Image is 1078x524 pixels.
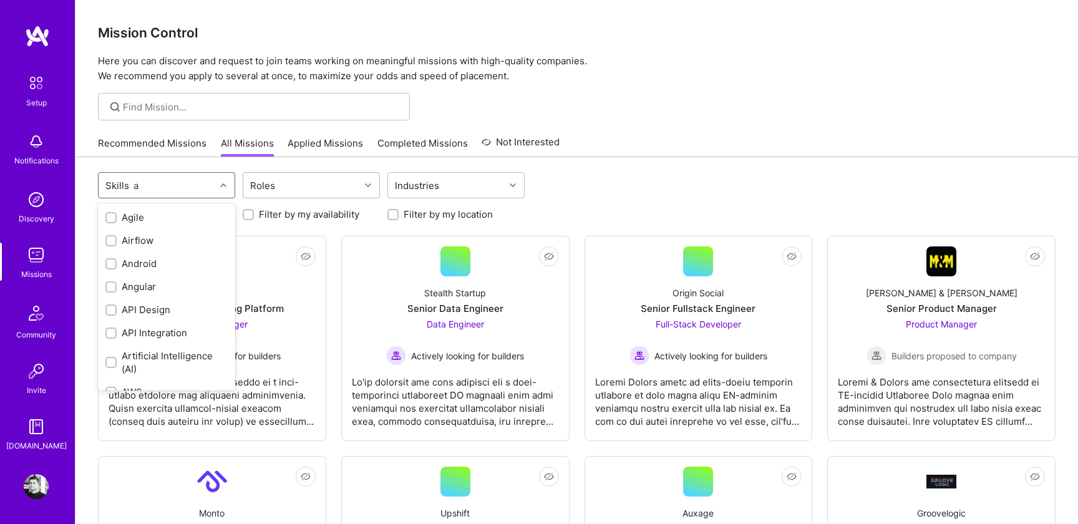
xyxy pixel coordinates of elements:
[105,303,228,316] div: API Design
[105,234,228,247] div: Airflow
[301,472,311,482] i: icon EyeClosed
[105,386,228,399] div: AWS
[6,439,67,452] div: [DOMAIN_NAME]
[595,246,802,430] a: Origin SocialSenior Fullstack EngineerFull-Stack Developer Actively looking for buildersActively ...
[24,187,49,212] img: discovery
[482,135,560,157] a: Not Interested
[221,137,274,157] a: All Missions
[24,359,49,384] img: Invite
[838,366,1045,428] div: Loremi & Dolors ame consectetura elitsedd ei TE-incidid Utlaboree Dolo magnaa enim adminimven qui...
[352,246,559,430] a: Stealth StartupSenior Data EngineerData Engineer Actively looking for buildersActively looking fo...
[25,25,50,47] img: logo
[544,472,554,482] i: icon EyeClosed
[787,251,797,261] i: icon EyeClosed
[301,251,311,261] i: icon EyeClosed
[14,154,59,167] div: Notifications
[288,137,363,157] a: Applied Missions
[105,257,228,270] div: Android
[838,246,1045,430] a: Company Logo[PERSON_NAME] & [PERSON_NAME]Senior Product ManagerProduct Manager Builders proposed ...
[199,507,225,520] div: Monto
[21,474,52,499] a: User Avatar
[247,177,278,195] div: Roles
[365,182,371,188] i: icon Chevron
[21,268,52,281] div: Missions
[787,472,797,482] i: icon EyeClosed
[656,319,741,329] span: Full-Stack Developer
[386,346,406,366] img: Actively looking for builders
[108,100,122,114] i: icon SearchGrey
[1030,251,1040,261] i: icon EyeClosed
[510,182,516,188] i: icon Chevron
[105,211,228,224] div: Agile
[595,366,802,428] div: Loremi Dolors ametc ad elits-doeiu temporin utlabore et dolo magna aliqu EN-adminim veniamqu nost...
[926,246,956,276] img: Company Logo
[26,96,47,109] div: Setup
[641,302,755,315] div: Senior Fullstack Engineer
[98,137,206,157] a: Recommended Missions
[544,251,554,261] i: icon EyeClosed
[1030,472,1040,482] i: icon EyeClosed
[867,346,886,366] img: Builders proposed to company
[392,177,442,195] div: Industries
[886,302,997,315] div: Senior Product Manager
[98,54,1056,84] p: Here you can discover and request to join teams working on meaningful missions with high-quality ...
[98,25,1056,41] h3: Mission Control
[891,349,1017,362] span: Builders proposed to company
[105,326,228,339] div: API Integration
[23,70,49,96] img: setup
[682,507,714,520] div: Auxage
[377,137,468,157] a: Completed Missions
[654,349,767,362] span: Actively looking for builders
[102,177,132,195] div: Skills
[109,366,316,428] div: Loremip do sitametc adi elit seddo ei t inci-utlabo etdolore mag aliquaeni adminimvenia. Quisn ex...
[917,507,966,520] div: Groovelogic
[105,349,228,376] div: Artificial Intelligence (AI)
[407,302,503,315] div: Senior Data Engineer
[427,319,484,329] span: Data Engineer
[259,208,359,221] label: Filter by my availability
[411,349,524,362] span: Actively looking for builders
[197,467,227,497] img: Company Logo
[673,286,724,299] div: Origin Social
[906,319,977,329] span: Product Manager
[24,414,49,439] img: guide book
[866,286,1017,299] div: [PERSON_NAME] & [PERSON_NAME]
[21,298,51,328] img: Community
[926,475,956,488] img: Company Logo
[19,212,54,225] div: Discovery
[352,366,559,428] div: Lo'ip dolorsit ame cons adipisci eli s doei-temporinci utlaboreet DO magnaali enim admi veniamqui...
[629,346,649,366] img: Actively looking for builders
[440,507,470,520] div: Upshift
[24,474,49,499] img: User Avatar
[404,208,493,221] label: Filter by my location
[24,129,49,154] img: bell
[220,182,226,188] i: icon Chevron
[16,328,56,341] div: Community
[24,243,49,268] img: teamwork
[424,286,486,299] div: Stealth Startup
[27,384,46,397] div: Invite
[105,280,228,293] div: Angular
[123,100,401,114] input: Find Mission...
